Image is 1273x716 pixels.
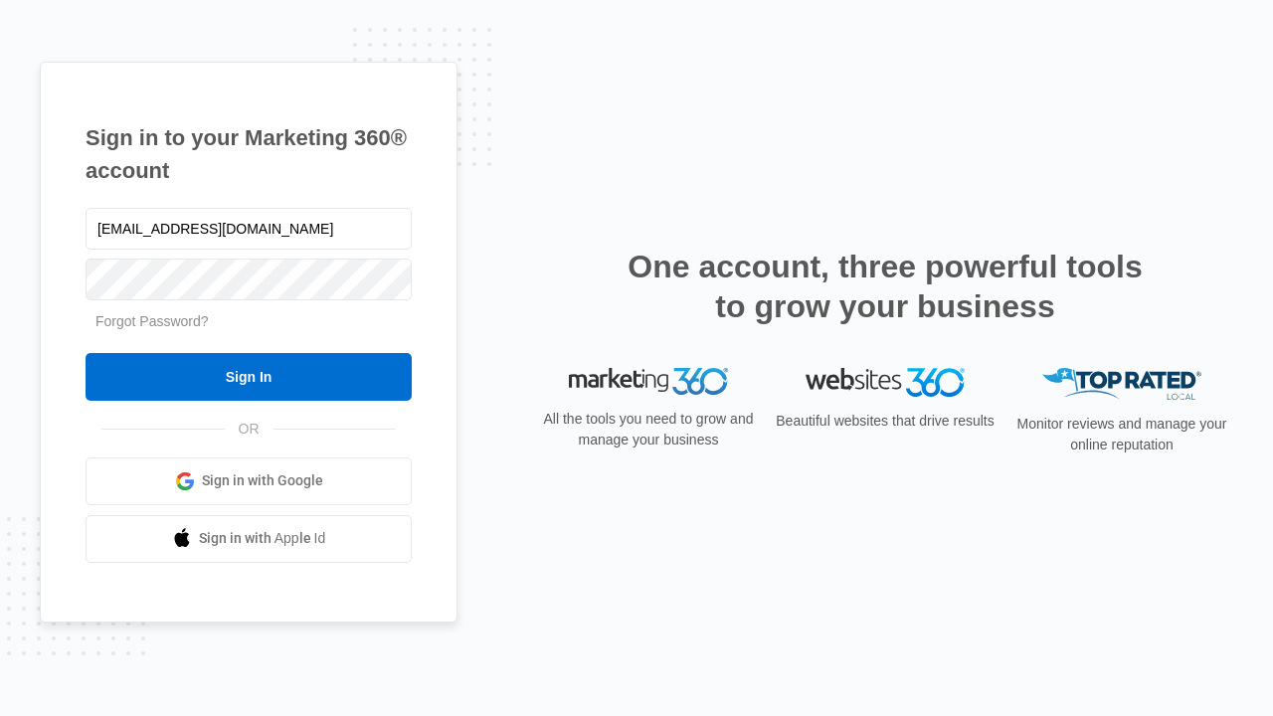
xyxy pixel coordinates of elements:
[199,528,326,549] span: Sign in with Apple Id
[1010,414,1233,455] p: Monitor reviews and manage your online reputation
[774,411,997,432] p: Beautiful websites that drive results
[537,409,760,450] p: All the tools you need to grow and manage your business
[806,368,965,397] img: Websites 360
[1042,368,1201,401] img: Top Rated Local
[86,515,412,563] a: Sign in with Apple Id
[225,419,273,440] span: OR
[95,313,209,329] a: Forgot Password?
[86,121,412,187] h1: Sign in to your Marketing 360® account
[622,247,1149,326] h2: One account, three powerful tools to grow your business
[569,368,728,396] img: Marketing 360
[86,457,412,505] a: Sign in with Google
[202,470,323,491] span: Sign in with Google
[86,208,412,250] input: Email
[86,353,412,401] input: Sign In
